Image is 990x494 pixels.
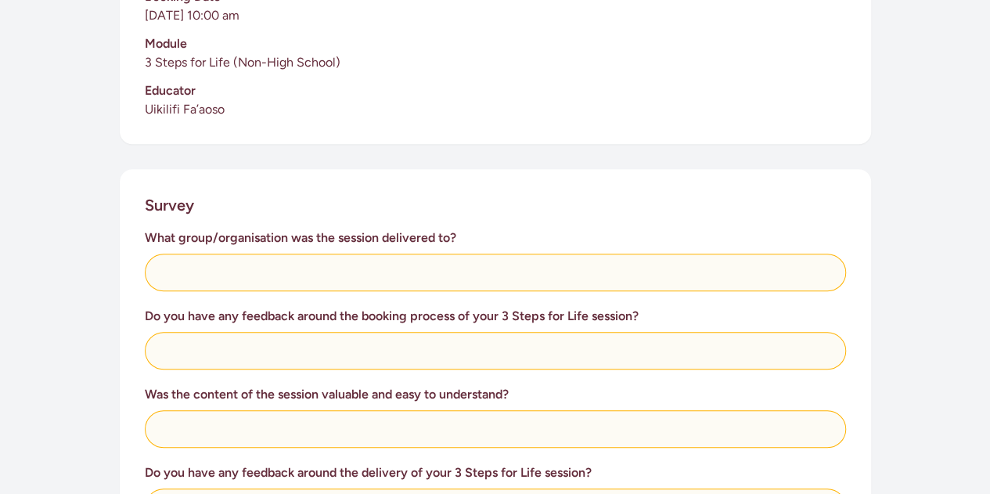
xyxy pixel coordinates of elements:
h3: Educator [145,81,846,100]
h3: Was the content of the session valuable and easy to understand? [145,385,846,404]
h2: Survey [145,194,194,216]
h3: Do you have any feedback around the booking process of your 3 Steps for Life session? [145,307,846,326]
h3: Module [145,34,846,53]
p: 3 Steps for Life (Non-High School) [145,53,846,72]
h3: Do you have any feedback around the delivery of your 3 Steps for Life session? [145,463,846,482]
p: Uikilifi Fa’aoso [145,100,846,119]
p: [DATE] 10:00 am [145,6,846,25]
h3: What group/organisation was the session delivered to? [145,229,846,247]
